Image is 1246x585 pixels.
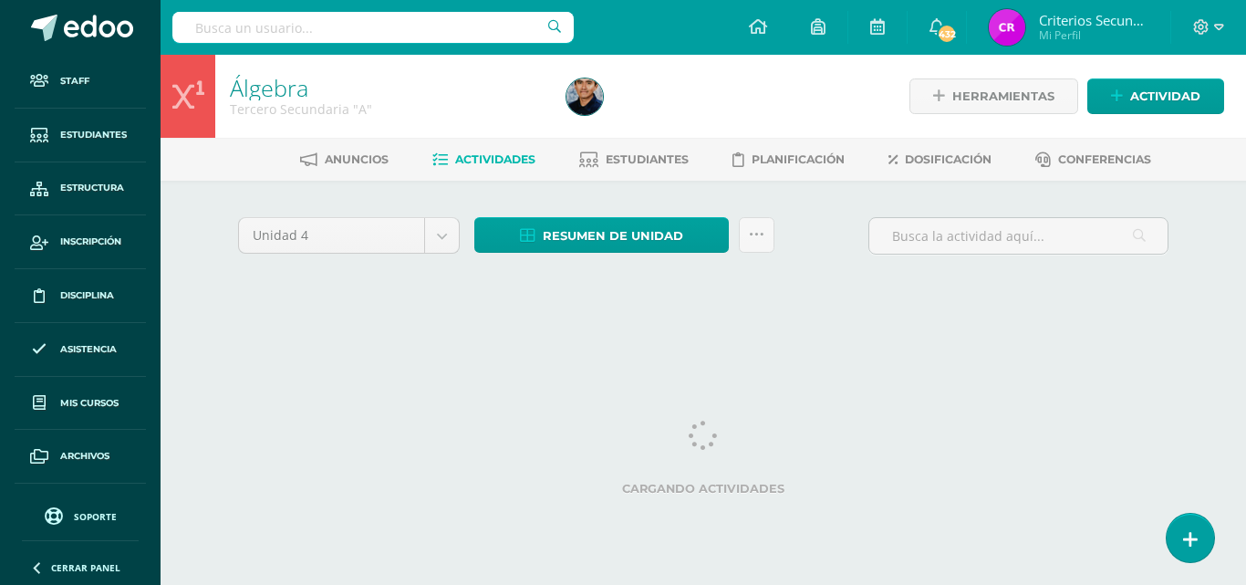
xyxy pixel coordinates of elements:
a: Anuncios [300,145,389,174]
a: Estudiantes [15,109,146,162]
span: Staff [60,74,89,89]
a: Actividades [432,145,535,174]
span: Estructura [60,181,124,195]
span: Actividades [455,152,535,166]
span: Soporte [74,510,117,523]
span: Estudiantes [606,152,689,166]
span: Disciplina [60,288,114,303]
a: Soporte [22,503,139,528]
a: Herramientas [909,78,1078,114]
span: Conferencias [1058,152,1151,166]
a: Estructura [15,162,146,216]
span: Cerrar panel [51,561,120,574]
span: Asistencia [60,342,117,357]
label: Cargando actividades [238,482,1168,496]
span: Estudiantes [60,128,127,142]
a: Unidad 4 [239,218,459,253]
a: Planificación [732,145,845,174]
h1: Álgebra [230,75,545,100]
span: Resumen de unidad [543,219,683,253]
a: Asistencia [15,323,146,377]
a: Disciplina [15,269,146,323]
span: 432 [937,24,957,44]
a: Dosificación [888,145,992,174]
span: Anuncios [325,152,389,166]
a: Inscripción [15,215,146,269]
img: 32ded2d78f26f30623b1b52a8a229668.png [989,9,1025,46]
span: Archivos [60,449,109,464]
span: Planificación [752,152,845,166]
a: Conferencias [1035,145,1151,174]
span: Inscripción [60,235,121,249]
div: Tercero Secundaria 'A' [230,100,545,118]
a: Staff [15,55,146,109]
span: Criterios Secundaria [1039,11,1148,29]
a: Resumen de unidad [474,217,729,253]
span: Mis cursos [60,396,119,411]
span: Herramientas [952,79,1054,113]
input: Busca un usuario... [172,12,574,43]
input: Busca la actividad aquí... [869,218,1168,254]
a: Actividad [1087,78,1224,114]
a: Estudiantes [579,145,689,174]
a: Mis cursos [15,377,146,431]
span: Actividad [1130,79,1200,113]
img: 34b7d2815c833d3d4a9d7dedfdeadf41.png [566,78,603,115]
span: Unidad 4 [253,218,410,253]
span: Mi Perfil [1039,27,1148,43]
a: Álgebra [230,72,308,103]
span: Dosificación [905,152,992,166]
a: Archivos [15,430,146,484]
